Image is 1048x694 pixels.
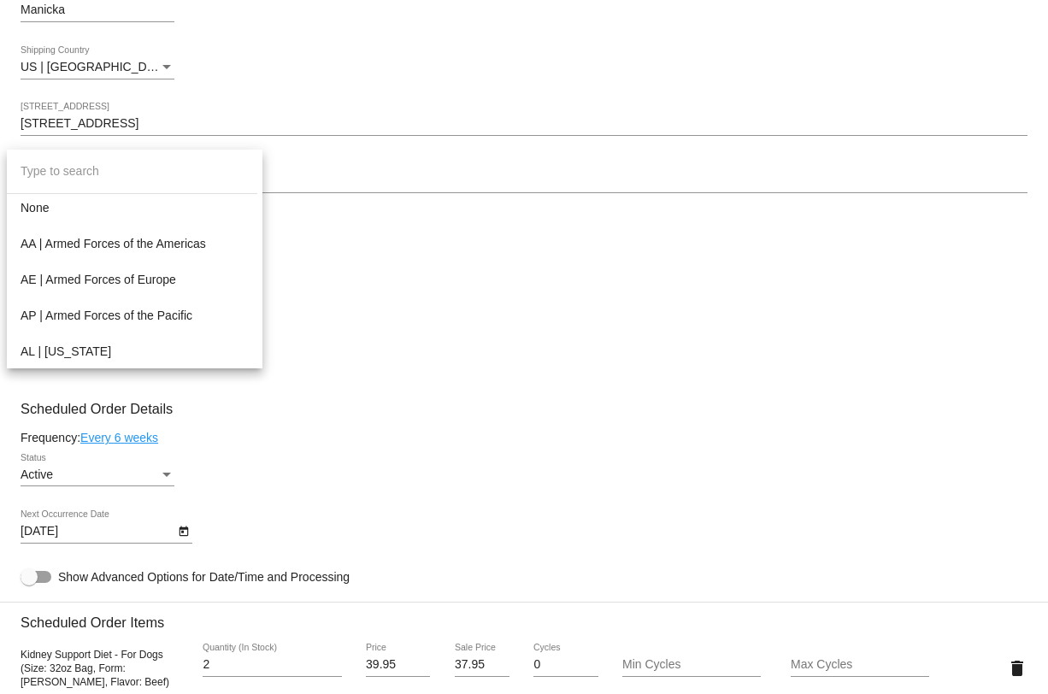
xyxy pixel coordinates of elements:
input: dropdown search [7,149,257,193]
span: AP | Armed Forces of the Pacific [21,297,249,333]
span: AE | Armed Forces of Europe [21,262,249,297]
span: None [21,190,249,226]
span: AA | Armed Forces of the Americas [21,226,249,262]
span: AL | [US_STATE] [21,333,249,369]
